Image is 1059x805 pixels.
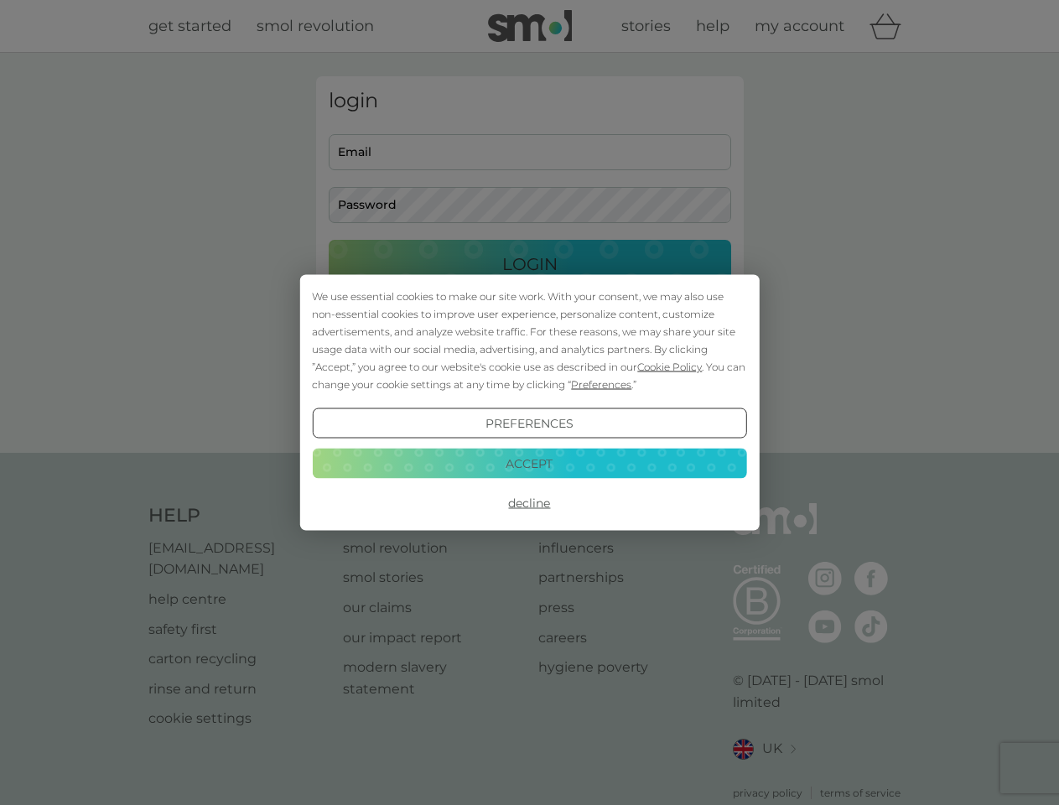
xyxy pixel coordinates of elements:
[571,378,631,391] span: Preferences
[312,288,746,393] div: We use essential cookies to make our site work. With your consent, we may also use non-essential ...
[299,275,759,531] div: Cookie Consent Prompt
[312,488,746,518] button: Decline
[312,448,746,478] button: Accept
[312,408,746,439] button: Preferences
[637,361,702,373] span: Cookie Policy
